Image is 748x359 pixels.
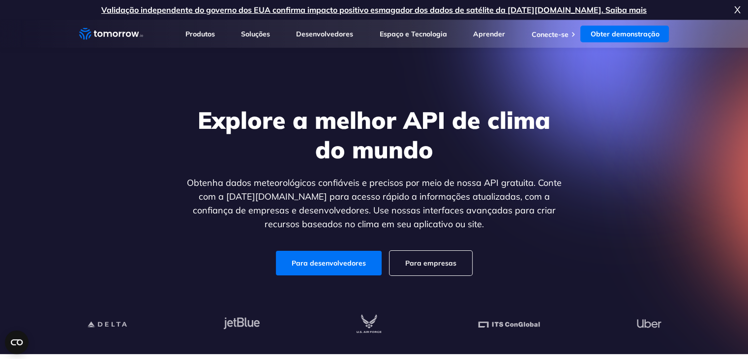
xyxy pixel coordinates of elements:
[79,27,143,41] a: Link para casa
[405,259,456,268] font: Para empresas
[241,30,270,38] a: Soluções
[473,30,505,38] a: Aprender
[101,5,647,15] a: Validação independente do governo dos EUA confirma impacto positivo esmagador dos dados de satéli...
[292,259,366,268] font: Para desenvolvedores
[276,251,382,275] a: Para desenvolvedores
[531,30,568,39] a: Conecte-se
[734,3,741,16] font: X
[187,177,562,230] font: Obtenha dados meteorológicos confiáveis ​​e precisos por meio de nossa API gratuita. Conte com a ...
[296,30,353,38] a: Desenvolvedores
[198,105,550,164] font: Explore a melhor API de clima do mundo
[590,30,659,38] font: Obter demonstração
[185,30,215,38] a: Produtos
[5,330,29,354] button: Abra o widget CMP
[580,26,669,42] a: Obter demonstração
[389,251,472,275] a: Para empresas
[380,30,447,38] a: Espaço e Tecnologia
